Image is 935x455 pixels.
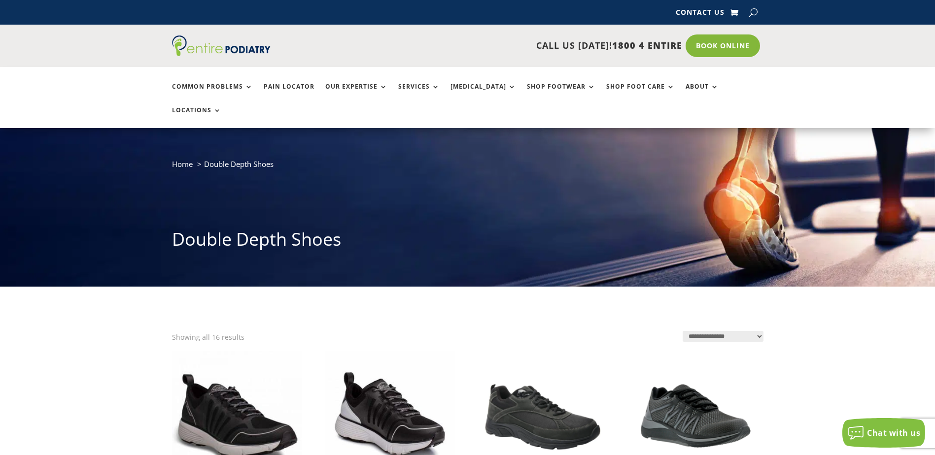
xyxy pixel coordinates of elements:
a: [MEDICAL_DATA] [450,83,516,104]
a: Contact Us [676,9,725,20]
a: Locations [172,107,221,128]
a: Shop Foot Care [606,83,675,104]
a: Pain Locator [264,83,314,104]
a: Shop Footwear [527,83,595,104]
a: Our Expertise [325,83,387,104]
img: logo (1) [172,35,271,56]
p: Showing all 16 results [172,331,244,344]
a: About [686,83,719,104]
a: Home [172,159,193,169]
p: CALL US [DATE]! [309,39,682,52]
h1: Double Depth Shoes [172,227,763,257]
select: Shop order [683,331,763,342]
span: Chat with us [867,427,920,438]
span: 1800 4 ENTIRE [612,39,682,51]
a: Services [398,83,440,104]
a: Book Online [686,34,760,57]
nav: breadcrumb [172,158,763,178]
button: Chat with us [842,418,925,448]
span: Double Depth Shoes [204,159,274,169]
a: Common Problems [172,83,253,104]
a: Entire Podiatry [172,48,271,58]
